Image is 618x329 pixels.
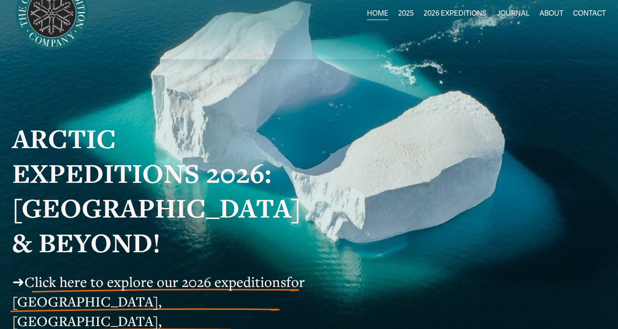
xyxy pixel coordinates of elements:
[12,272,24,291] span: ➜
[398,6,414,21] a: folder dropdown
[424,7,487,20] span: 2026 EXPEDITIONS
[398,7,414,20] span: 2025
[424,6,487,21] a: folder dropdown
[539,6,563,21] a: ABOUT
[24,272,286,291] a: Click here to explore our 2026 expeditions
[573,6,606,21] a: CONTACT
[12,120,307,260] strong: ARCTIC EXPEDITIONS 2026: [GEOGRAPHIC_DATA] & BEYOND!
[496,6,529,21] a: JOURNAL
[367,6,388,21] a: HOME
